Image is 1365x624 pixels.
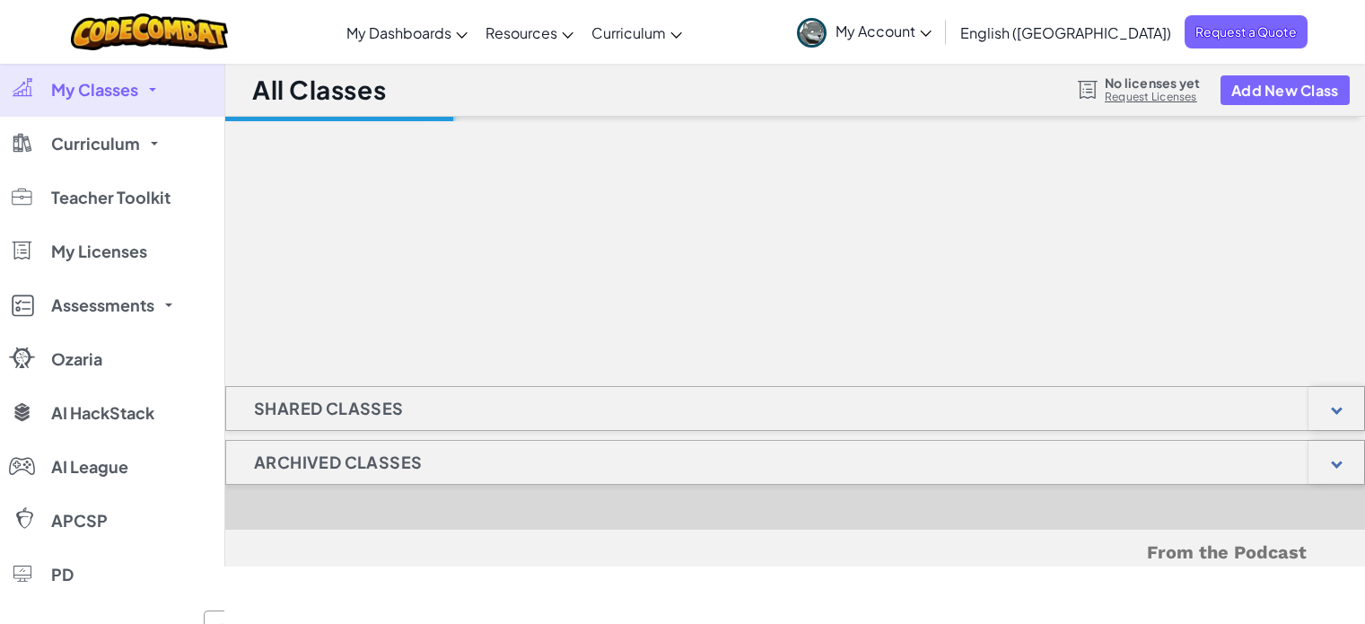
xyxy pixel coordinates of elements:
span: Assessments [51,297,154,313]
span: Ozaria [51,351,102,367]
a: My Account [788,4,941,60]
button: Add New Class [1221,75,1350,105]
span: Curriculum [51,136,140,152]
span: AI League [51,459,128,475]
img: CodeCombat logo [71,13,228,50]
span: English ([GEOGRAPHIC_DATA]) [960,23,1171,42]
span: My Licenses [51,243,147,259]
span: My Classes [51,82,138,98]
span: My Account [836,22,932,40]
h1: Shared Classes [226,386,432,431]
span: Teacher Toolkit [51,189,171,206]
span: AI HackStack [51,405,154,421]
span: My Dashboards [346,23,451,42]
h1: Archived Classes [226,440,450,485]
a: Curriculum [582,8,691,57]
a: English ([GEOGRAPHIC_DATA]) [951,8,1180,57]
span: No licenses yet [1105,75,1200,90]
img: avatar [797,18,827,48]
span: Curriculum [591,23,666,42]
h5: From the Podcast [284,539,1307,567]
h1: All Classes [252,73,386,107]
span: Resources [486,23,557,42]
a: Request a Quote [1185,15,1308,48]
a: Request Licenses [1105,90,1200,104]
a: My Dashboards [337,8,477,57]
a: Resources [477,8,582,57]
